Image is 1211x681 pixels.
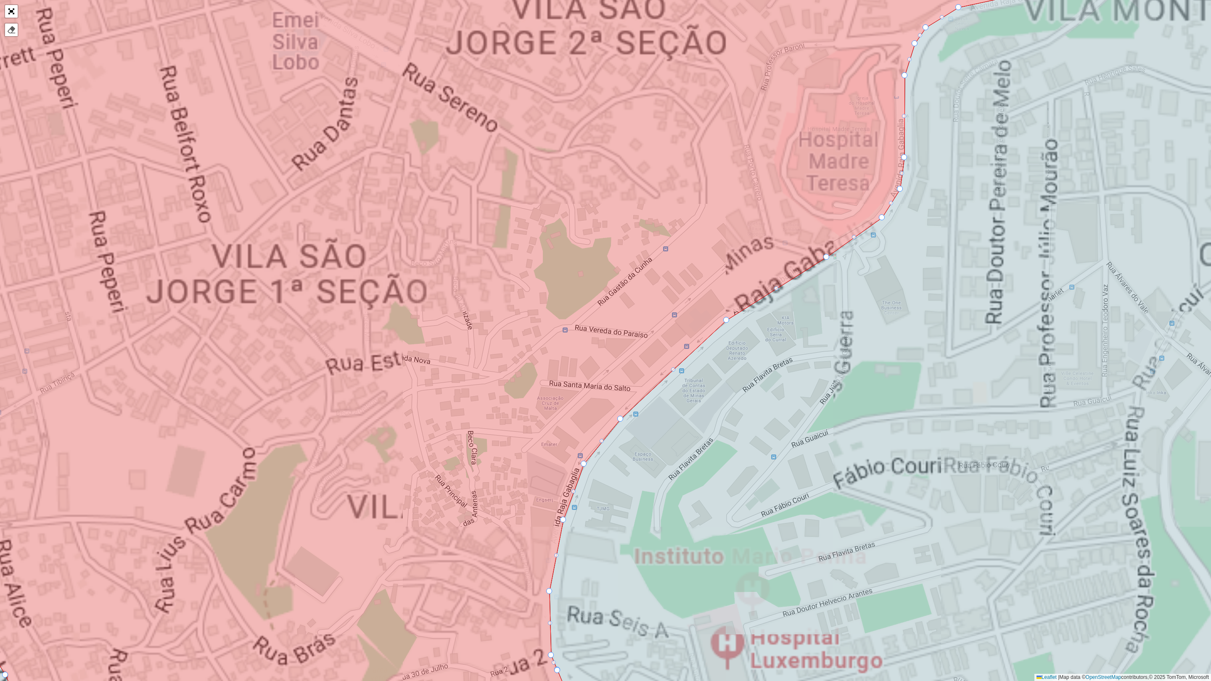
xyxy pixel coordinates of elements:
[1034,674,1211,681] div: Map data © contributors,© 2025 TomTom, Microsoft
[5,5,18,18] a: Abrir mapa em tela cheia
[1036,674,1057,680] a: Leaflet
[5,24,18,36] div: Remover camada(s)
[1086,674,1121,680] a: OpenStreetMap
[1058,674,1059,680] span: |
